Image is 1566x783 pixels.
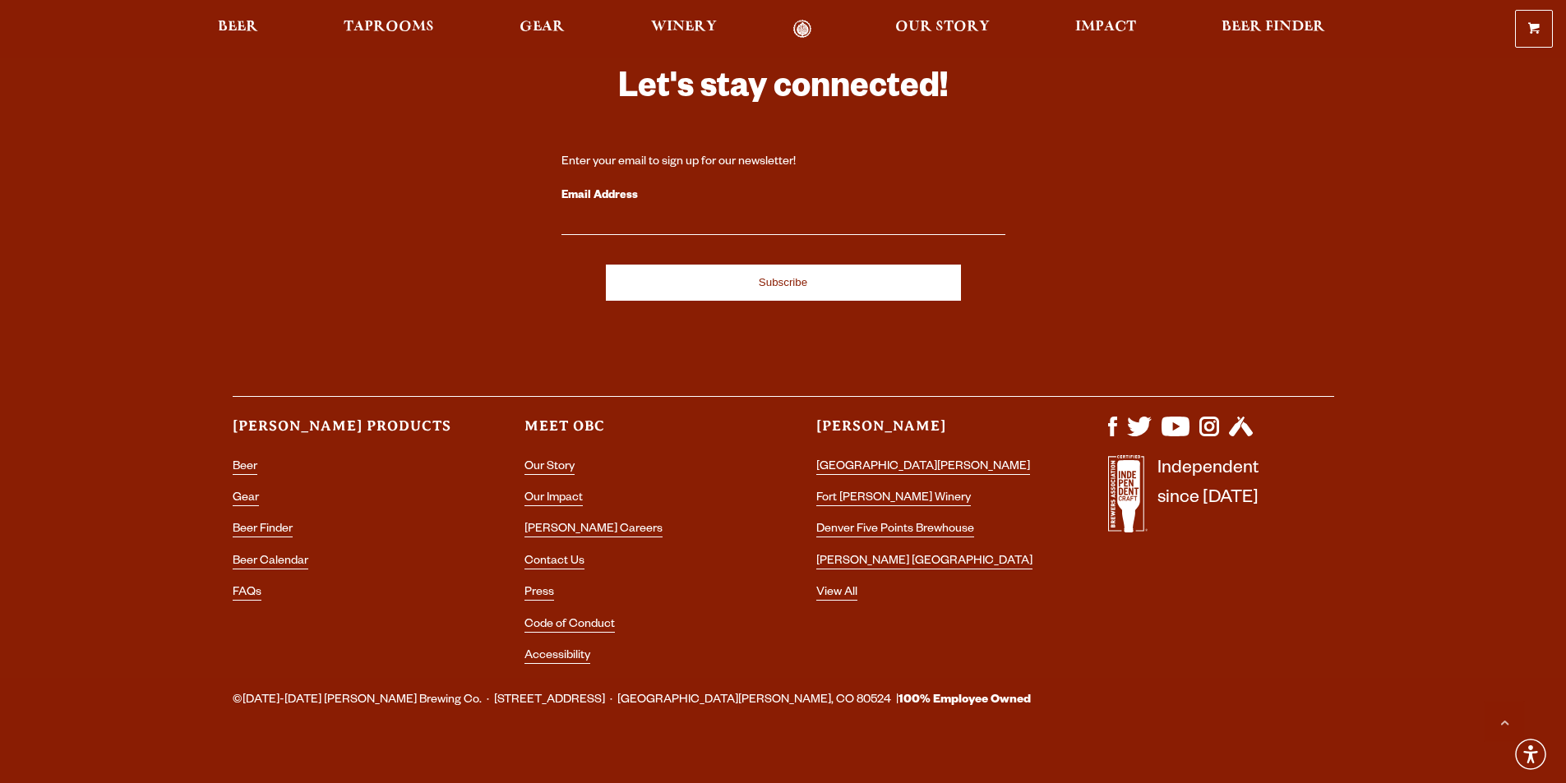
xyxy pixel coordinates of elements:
[816,555,1032,569] a: [PERSON_NAME] [GEOGRAPHIC_DATA]
[606,265,961,301] input: Subscribe
[816,523,974,537] a: Denver Five Points Brewhouse
[524,587,554,601] a: Press
[816,587,857,601] a: View All
[816,417,1042,450] h3: [PERSON_NAME]
[1484,701,1525,742] a: Scroll to top
[1222,21,1325,34] span: Beer Finder
[1513,736,1549,772] div: Accessibility Menu
[1127,428,1152,441] a: Visit us on X (formerly Twitter)
[898,694,1031,707] strong: 100% Employee Owned
[1229,428,1253,441] a: Visit us on Untappd
[524,619,615,633] a: Code of Conduct
[509,20,575,39] a: Gear
[524,650,590,664] a: Accessibility
[218,21,258,34] span: Beer
[233,417,459,450] h3: [PERSON_NAME] Products
[233,690,1031,712] span: ©[DATE]-[DATE] [PERSON_NAME] Brewing Co. · [STREET_ADDRESS] · [GEOGRAPHIC_DATA][PERSON_NAME], CO ...
[233,555,308,569] a: Beer Calendar
[524,461,575,475] a: Our Story
[885,20,1000,39] a: Our Story
[1108,428,1117,441] a: Visit us on Facebook
[520,21,565,34] span: Gear
[233,492,259,506] a: Gear
[207,20,269,39] a: Beer
[524,417,751,450] h3: Meet OBC
[1211,20,1336,39] a: Beer Finder
[1075,21,1136,34] span: Impact
[561,67,1005,115] h3: Let's stay connected!
[651,21,717,34] span: Winery
[1065,20,1147,39] a: Impact
[772,20,834,39] a: Odell Home
[524,555,584,569] a: Contact Us
[1199,428,1219,441] a: Visit us on Instagram
[816,492,971,506] a: Fort [PERSON_NAME] Winery
[524,523,663,537] a: [PERSON_NAME] Careers
[233,523,293,537] a: Beer Finder
[895,21,990,34] span: Our Story
[561,154,1005,171] div: Enter your email to sign up for our newsletter!
[233,461,257,475] a: Beer
[1157,455,1259,541] p: Independent since [DATE]
[1162,428,1190,441] a: Visit us on YouTube
[816,461,1030,475] a: [GEOGRAPHIC_DATA][PERSON_NAME]
[233,587,261,601] a: FAQs
[344,21,434,34] span: Taprooms
[333,20,445,39] a: Taprooms
[524,492,583,506] a: Our Impact
[640,20,728,39] a: Winery
[561,186,1005,207] label: Email Address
